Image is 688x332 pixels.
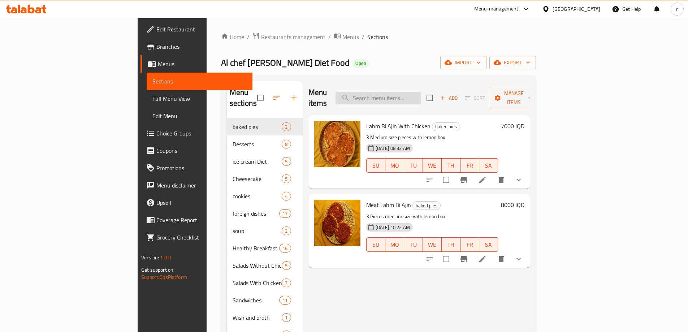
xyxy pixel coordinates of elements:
a: Edit Restaurant [140,21,252,38]
span: 5 [282,176,290,182]
span: import [446,58,481,67]
span: Full Menu View [152,94,247,103]
div: Healthy Breakfast16 [227,240,303,257]
span: Menus [342,33,359,41]
h6: 7000 IQD [501,121,524,131]
input: search [336,92,421,104]
span: 2 [282,228,290,234]
a: Menus [334,32,359,42]
a: Edit menu item [478,176,487,184]
span: Get support on: [141,265,174,275]
a: Menus [140,55,252,73]
span: Salads Without Chicken [233,261,282,270]
span: Coupons [156,146,247,155]
span: TH [445,160,458,171]
img: Lahm Bi Ajin With Chicken [314,121,360,167]
button: SU [366,237,385,252]
button: Add section [285,89,303,107]
span: ice cream Diet [233,157,282,166]
li: / [328,33,331,41]
button: TH [442,158,460,173]
button: show more [510,250,527,268]
button: show more [510,171,527,189]
div: items [282,192,291,201]
a: Promotions [140,159,252,177]
div: items [282,227,291,235]
span: 2 [282,124,290,130]
span: Wish and broth [233,313,282,322]
span: TU [407,240,420,250]
span: foreign dishes [233,209,280,218]
span: Desserts [233,140,282,148]
span: Select to update [438,251,454,267]
span: Sort sections [268,89,285,107]
p: 3 Pieces medium size with lemon box [366,212,498,221]
a: Edit menu item [478,255,487,263]
span: 17 [280,210,290,217]
span: SU [369,160,382,171]
button: sort-choices [421,250,438,268]
button: delete [493,250,510,268]
span: Lahm Bi Ajin With Chicken [366,121,430,131]
span: 16 [280,245,290,252]
span: SA [482,160,495,171]
span: SU [369,240,382,250]
button: TU [404,237,423,252]
li: / [362,33,364,41]
div: Wish and broth1 [227,309,303,326]
button: TH [442,237,460,252]
div: Open [352,59,369,68]
button: import [440,56,486,69]
span: Sections [152,77,247,86]
button: delete [493,171,510,189]
svg: Show Choices [514,255,523,263]
div: items [282,122,291,131]
div: baked pies [233,122,282,131]
button: SA [479,158,498,173]
button: export [489,56,536,69]
div: items [282,313,291,322]
span: 1.0.0 [160,253,171,262]
button: sort-choices [421,171,438,189]
div: baked pies [412,201,441,210]
span: Choice Groups [156,129,247,138]
div: Sandwiches [233,296,280,305]
span: 7 [282,280,290,286]
span: FR [463,240,476,250]
span: Menus [158,60,247,68]
a: Support.OpsPlatform [141,272,187,282]
div: cookies4 [227,187,303,205]
div: items [282,261,291,270]
div: soup2 [227,222,303,240]
span: Salads With Chicken [233,279,282,287]
button: WE [423,158,442,173]
a: Grocery Checklist [140,229,252,246]
button: SA [479,237,498,252]
span: Select to update [438,172,454,187]
span: Coverage Report [156,216,247,224]
span: export [495,58,530,67]
h2: Menu items [308,87,327,109]
span: Add [439,94,459,102]
svg: Show Choices [514,176,523,184]
button: Add [437,92,460,104]
a: Full Menu View [147,90,252,107]
button: FR [460,158,479,173]
span: soup [233,227,282,235]
button: MO [385,158,404,173]
a: Coupons [140,142,252,159]
span: Sections [367,33,388,41]
span: Select section [422,90,437,105]
a: Coverage Report [140,211,252,229]
h6: 8000 IQD [501,200,524,210]
span: Healthy Breakfast [233,244,280,253]
span: 1 [282,314,290,321]
div: items [282,157,291,166]
nav: breadcrumb [221,32,536,42]
span: Meat Lahm Bi Ajin [366,199,411,210]
span: MO [388,160,401,171]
